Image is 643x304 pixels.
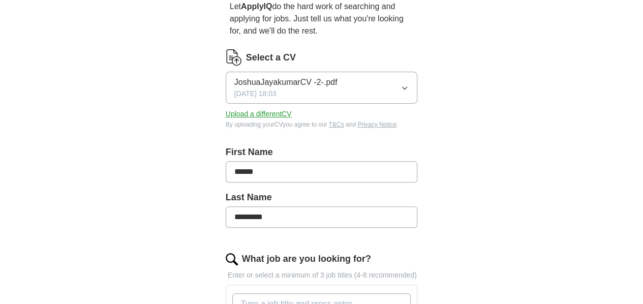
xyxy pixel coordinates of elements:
[246,51,296,65] label: Select a CV
[226,253,238,265] img: search.png
[329,121,344,128] a: T&Cs
[226,270,418,281] p: Enter or select a minimum of 3 job titles (4-8 recommended)
[226,72,418,104] button: JoshuaJayakumarCV -2-.pdf[DATE] 18:03
[226,49,242,66] img: CV Icon
[226,191,418,204] label: Last Name
[226,120,418,129] div: By uploading your CV you agree to our and .
[234,88,277,99] span: [DATE] 18:03
[242,252,371,266] label: What job are you looking for?
[226,109,292,119] button: Upload a differentCV
[234,76,338,88] span: JoshuaJayakumarCV -2-.pdf
[241,2,272,11] strong: ApplyIQ
[226,145,418,159] label: First Name
[357,121,396,128] a: Privacy Notice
